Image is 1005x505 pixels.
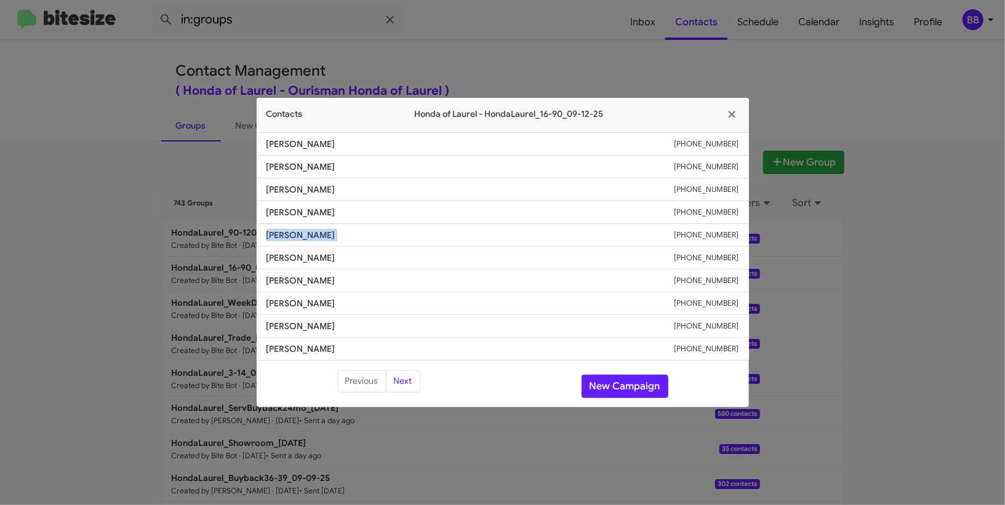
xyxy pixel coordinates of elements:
[266,138,675,150] span: [PERSON_NAME]
[675,274,739,287] small: [PHONE_NUMBER]
[675,320,739,332] small: [PHONE_NUMBER]
[266,161,675,173] span: [PERSON_NAME]
[582,375,668,398] button: New Campaign
[675,343,739,355] small: [PHONE_NUMBER]
[266,252,675,264] span: [PERSON_NAME]
[675,206,739,218] small: [PHONE_NUMBER]
[266,108,303,121] span: Contacts
[266,229,675,241] span: [PERSON_NAME]
[675,229,739,241] small: [PHONE_NUMBER]
[675,161,739,173] small: [PHONE_NUMBER]
[266,297,675,309] span: [PERSON_NAME]
[266,183,675,196] span: [PERSON_NAME]
[386,370,420,392] button: Next
[266,343,675,355] span: [PERSON_NAME]
[303,108,716,121] span: Honda of Laurel - HondaLaurel_16-90_09-12-25
[675,297,739,309] small: [PHONE_NUMBER]
[266,206,675,218] span: [PERSON_NAME]
[266,320,675,332] span: [PERSON_NAME]
[266,274,675,287] span: [PERSON_NAME]
[675,252,739,264] small: [PHONE_NUMBER]
[675,138,739,150] small: [PHONE_NUMBER]
[675,183,739,196] small: [PHONE_NUMBER]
